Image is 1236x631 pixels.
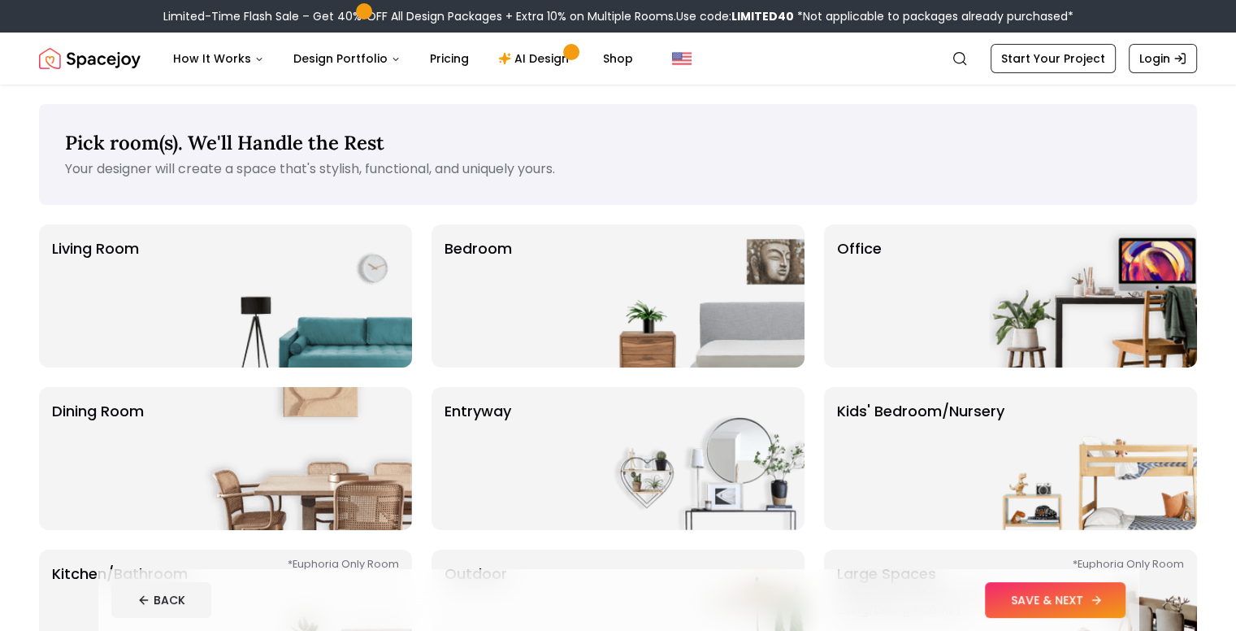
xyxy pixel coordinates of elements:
img: Office [989,224,1197,368]
p: Your designer will create a space that's stylish, functional, and uniquely yours. [65,159,1171,179]
a: Spacejoy [39,42,141,75]
span: *Not applicable to packages already purchased* [794,8,1073,24]
img: entryway [596,387,804,530]
a: Login [1129,44,1197,73]
p: Dining Room [52,400,144,517]
span: Pick room(s). We'll Handle the Rest [65,130,384,155]
p: Kids' Bedroom/Nursery [837,400,1004,517]
a: Start Your Project [991,44,1116,73]
a: Shop [590,42,646,75]
button: SAVE & NEXT [985,582,1125,618]
img: Kids' Bedroom/Nursery [989,387,1197,530]
button: BACK [111,582,211,618]
img: Spacejoy Logo [39,42,141,75]
a: AI Design [485,42,587,75]
button: How It Works [160,42,277,75]
img: Bedroom [596,224,804,368]
nav: Global [39,33,1197,85]
img: United States [672,49,692,68]
p: Bedroom [445,237,512,355]
a: Pricing [417,42,482,75]
b: LIMITED40 [731,8,794,24]
nav: Main [160,42,646,75]
p: Office [837,237,882,355]
p: Living Room [52,237,139,355]
img: Living Room [204,224,412,368]
p: entryway [445,400,511,517]
div: Limited-Time Flash Sale – Get 40% OFF All Design Packages + Extra 10% on Multiple Rooms. [163,8,1073,24]
span: Use code: [676,8,794,24]
button: Design Portfolio [280,42,414,75]
img: Dining Room [204,387,412,530]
